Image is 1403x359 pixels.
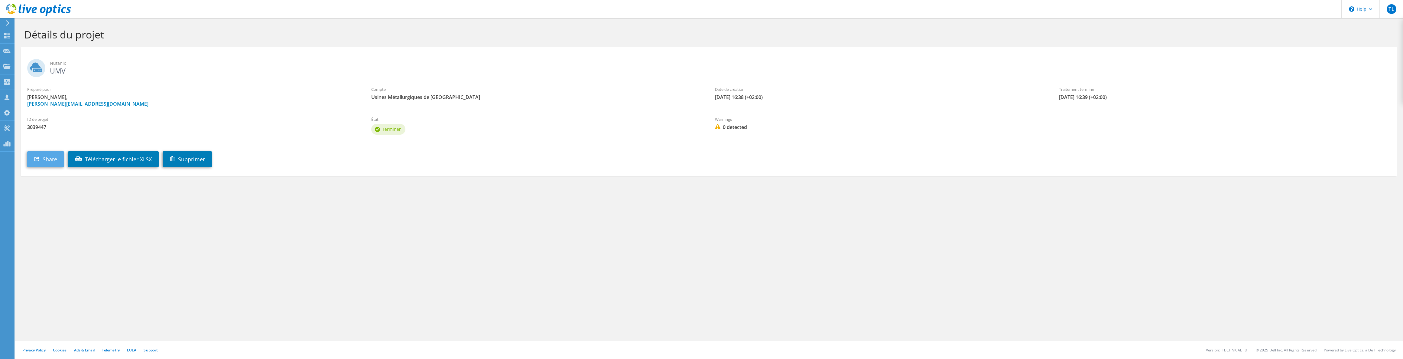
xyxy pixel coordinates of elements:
label: État [371,116,703,122]
label: Préparé pour [27,86,359,92]
span: [DATE] 16:38 (+02:00) [715,94,1047,100]
label: Traitement terminé [1059,86,1391,92]
span: Nutanix [50,60,1391,67]
li: Powered by Live Optics, a Dell Technology [1324,347,1396,353]
span: [PERSON_NAME], [27,94,359,107]
label: Date de création [715,86,1047,92]
label: Compte [371,86,703,92]
a: Cookies [53,347,67,353]
li: © 2025 Dell Inc. All Rights Reserved [1256,347,1317,353]
span: [DATE] 16:39 (+02:00) [1059,94,1391,100]
svg: \n [1349,6,1354,12]
a: [PERSON_NAME][EMAIL_ADDRESS][DOMAIN_NAME] [27,100,148,107]
a: Share [27,151,64,167]
a: EULA [127,347,136,353]
label: Warnings [715,116,1047,122]
span: 3039447 [27,124,359,130]
span: 0 detected [715,124,1047,130]
span: Usines Métallurgiques de [GEOGRAPHIC_DATA] [371,94,703,100]
h1: Détails du projet [24,28,1391,41]
span: Terminer [382,126,401,132]
label: ID de projet [27,116,359,122]
a: Ads & Email [74,347,95,353]
a: Télécharger le fichier XLSX [68,151,159,167]
h2: UMV [27,59,1391,74]
a: Support [144,347,158,353]
a: Privacy Policy [22,347,46,353]
span: TL [1387,4,1396,14]
li: Version: [TECHNICAL_ID] [1206,347,1249,353]
a: Supprimer [163,151,212,167]
a: Telemetry [102,347,120,353]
